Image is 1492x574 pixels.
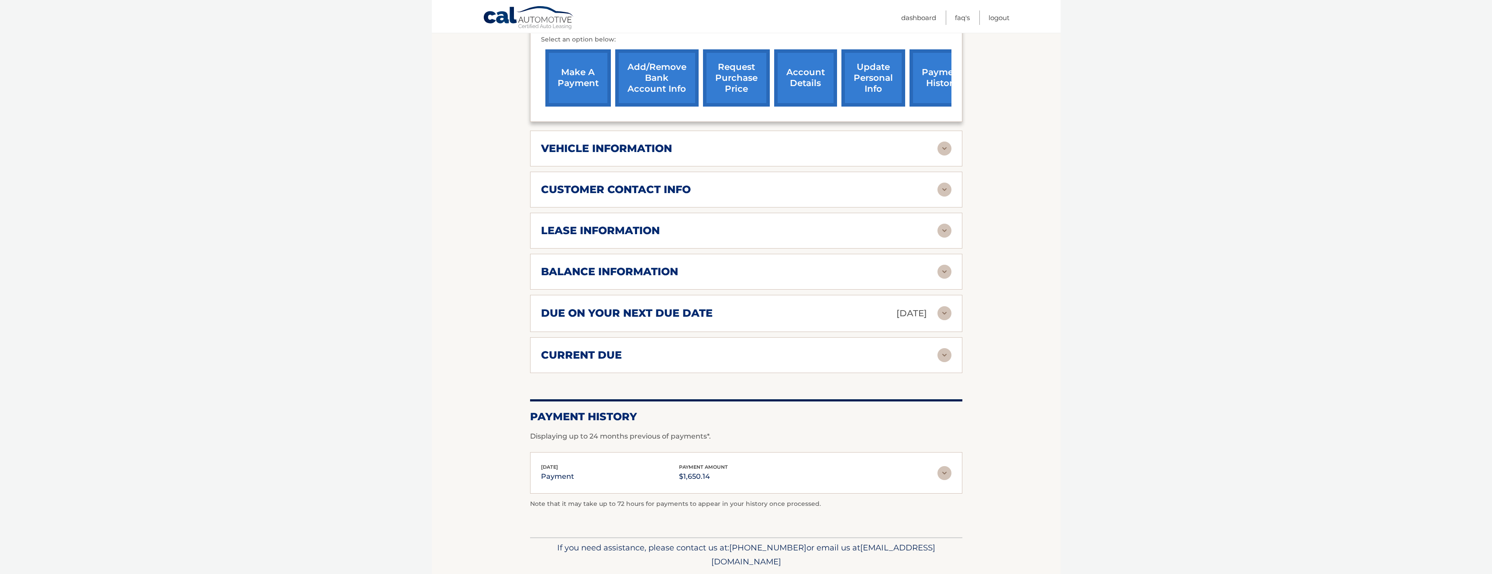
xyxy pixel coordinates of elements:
[989,10,1010,25] a: Logout
[545,49,611,107] a: make a payment
[530,410,962,423] h2: Payment History
[937,466,951,480] img: accordion-rest.svg
[541,183,691,196] h2: customer contact info
[774,49,837,107] a: account details
[937,224,951,238] img: accordion-rest.svg
[541,470,574,483] p: payment
[937,348,951,362] img: accordion-rest.svg
[896,306,927,321] p: [DATE]
[841,49,905,107] a: update personal info
[541,224,660,237] h2: lease information
[910,49,975,107] a: payment history
[541,349,622,362] h2: current due
[955,10,970,25] a: FAQ's
[937,183,951,197] img: accordion-rest.svg
[483,6,575,31] a: Cal Automotive
[703,49,770,107] a: request purchase price
[541,464,558,470] span: [DATE]
[541,35,951,45] p: Select an option below:
[729,543,806,553] span: [PHONE_NUMBER]
[937,265,951,279] img: accordion-rest.svg
[530,499,962,509] p: Note that it may take up to 72 hours for payments to appear in your history once processed.
[541,265,678,278] h2: balance information
[536,541,957,569] p: If you need assistance, please contact us at: or email us at
[679,464,728,470] span: payment amount
[541,142,672,155] h2: vehicle information
[541,307,713,320] h2: due on your next due date
[937,306,951,320] img: accordion-rest.svg
[679,470,728,483] p: $1,650.14
[901,10,936,25] a: Dashboard
[530,431,962,442] p: Displaying up to 24 months previous of payments*.
[937,142,951,156] img: accordion-rest.svg
[615,49,699,107] a: Add/Remove bank account info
